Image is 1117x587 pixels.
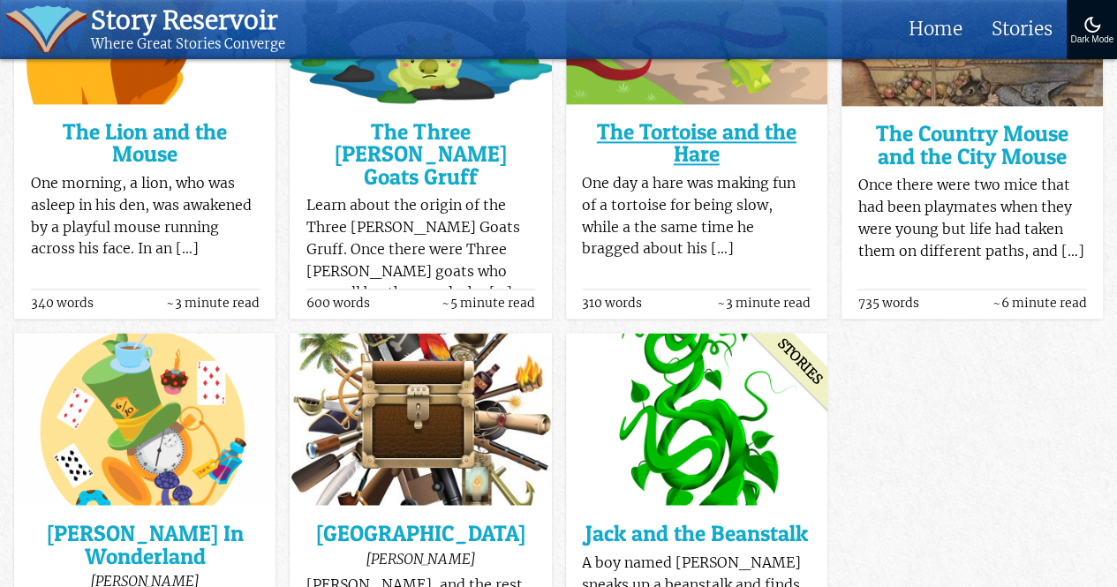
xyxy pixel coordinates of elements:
[566,333,827,505] img: Jack and the Beanstalk
[442,297,535,310] span: ~5 minute read
[582,522,811,544] a: Jack and the Beanstalk
[1082,14,1103,35] img: Turn On Dark Mode
[857,297,918,310] span: 735 words
[857,123,1086,168] a: The Country Mouse and the City Mouse
[31,522,260,567] a: [PERSON_NAME] In Wonderland
[31,173,260,260] p: One morning, a lion, who was asleep in his den, was awakened by a playful mouse running across hi...
[5,5,87,53] img: icon of book with waver spilling out.
[857,175,1086,262] p: Once there were two mice that had been playmates when they were young but life had taken them on ...
[1070,35,1113,45] div: Dark Mode
[306,522,535,544] a: [GEOGRAPHIC_DATA]
[166,297,260,310] span: ~3 minute read
[14,333,275,505] img: Alice In Wonderland
[306,121,535,188] a: The Three [PERSON_NAME] Goats Gruff
[582,173,811,260] p: One day a hare was making fun of a tortoise for being slow, while a the same time he bragged abou...
[91,36,285,53] div: Where Great Stories Converge
[290,333,551,505] img: Treasure Island
[31,121,260,166] a: The Lion and the Mouse
[582,121,811,166] a: The Tortoise and the Hare
[31,297,94,310] span: 340 words
[717,297,811,310] span: ~3 minute read
[306,549,535,567] div: [PERSON_NAME]
[306,195,535,305] p: Learn about the origin of the Three [PERSON_NAME] Goats Gruff. Once there were Three [PERSON_NAME...
[91,5,285,36] div: Story Reservoir
[306,297,370,310] span: 600 words
[992,297,1086,310] span: ~6 minute read
[582,297,642,310] span: 310 words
